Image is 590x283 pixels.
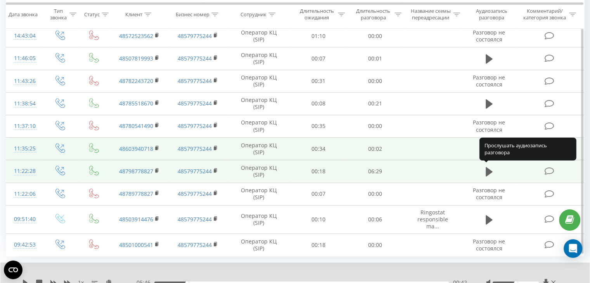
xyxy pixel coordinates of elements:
td: 00:35 [291,115,347,137]
td: 00:18 [291,234,347,256]
td: Оператор КЦ (SIP) [227,160,291,183]
td: Оператор КЦ (SIP) [227,25,291,47]
span: Разговор не состоялся [473,74,505,88]
td: Оператор КЦ (SIP) [227,234,291,256]
td: Оператор КЦ (SIP) [227,205,291,234]
a: 48507819993 [119,55,153,62]
a: 48789778827 [119,190,153,197]
a: 48503914476 [119,216,153,223]
td: 06:29 [347,160,403,183]
td: 00:00 [347,25,403,47]
td: 00:08 [291,92,347,115]
a: 48798778827 [119,167,153,175]
a: 48785518670 [119,100,153,107]
td: 00:07 [291,183,347,205]
span: Ringostat responsible ma... [417,209,448,230]
div: Прослушать аудиозапись разговора [479,138,576,160]
a: 48579775244 [178,241,212,248]
a: 48579775244 [178,100,212,107]
a: 48572523562 [119,32,153,40]
td: 00:18 [291,160,347,183]
div: Комментарий/категория звонка [522,8,567,21]
span: Разговор не состоялся [473,29,505,43]
a: 48501000541 [119,241,153,248]
td: 00:34 [291,138,347,160]
td: Оператор КЦ (SIP) [227,183,291,205]
td: 00:02 [347,138,403,160]
div: 09:42:53 [14,237,35,252]
td: 00:31 [291,70,347,92]
div: 11:22:06 [14,186,35,202]
a: 48579775244 [178,167,212,175]
td: 01:10 [291,25,347,47]
a: 48579775244 [178,122,212,129]
div: Название схемы переадресации [410,8,451,21]
td: Оператор КЦ (SIP) [227,115,291,137]
div: Бизнес номер [176,11,209,18]
div: Дата звонка [9,11,38,18]
td: 00:01 [347,47,403,70]
div: Статус [84,11,100,18]
div: Аудиозапись разговора [469,8,514,21]
div: Длительность разговора [354,8,393,21]
div: Сотрудник [240,11,266,18]
div: 09:51:40 [14,212,35,227]
div: 11:43:26 [14,74,35,89]
td: 00:06 [347,205,403,234]
a: 48579775244 [178,32,212,40]
a: 48579775244 [178,216,212,223]
td: Оператор КЦ (SIP) [227,92,291,115]
a: 48780541490 [119,122,153,129]
div: 11:35:25 [14,141,35,156]
td: 00:00 [347,115,403,137]
div: Open Intercom Messenger [564,239,582,258]
div: Длительность ожидания [298,8,336,21]
a: 48579775244 [178,77,212,85]
span: Разговор не состоялся [473,238,505,252]
td: 00:10 [291,205,347,234]
div: Клиент [125,11,142,18]
td: Оператор КЦ (SIP) [227,47,291,70]
div: 14:43:04 [14,28,35,43]
td: Оператор КЦ (SIP) [227,70,291,92]
span: Разговор не состоялся [473,119,505,133]
button: Open CMP widget [4,261,22,279]
div: 11:46:05 [14,51,35,66]
div: 11:22:28 [14,164,35,179]
a: 48579775244 [178,190,212,197]
div: 11:38:54 [14,96,35,111]
a: 48579775244 [178,55,212,62]
td: 00:21 [347,92,403,115]
a: 48782243720 [119,77,153,85]
td: 00:00 [347,183,403,205]
td: 00:00 [347,70,403,92]
a: 48579775244 [178,145,212,152]
span: Разговор не состоялся [473,186,505,201]
td: 00:00 [347,234,403,256]
td: 00:07 [291,47,347,70]
a: 48603940718 [119,145,153,152]
div: 11:37:10 [14,119,35,134]
div: Тип звонка [49,8,67,21]
td: Оператор КЦ (SIP) [227,138,291,160]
